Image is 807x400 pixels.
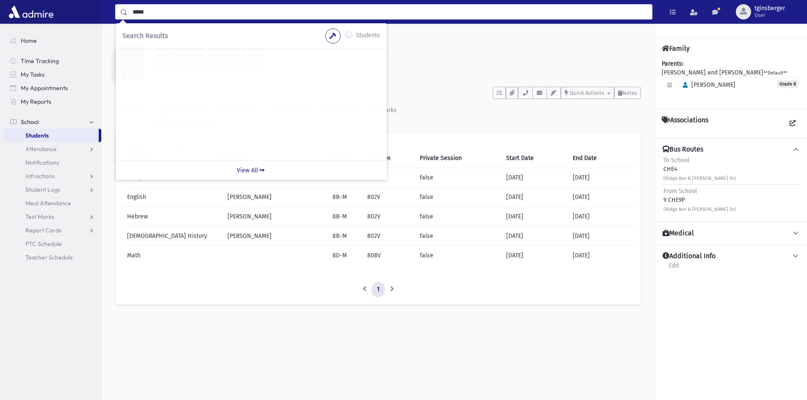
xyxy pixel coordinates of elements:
[568,149,634,168] th: End Date
[3,95,101,108] a: My Reports
[663,176,736,181] small: (Ridge Ave & [PERSON_NAME] Dr)
[222,226,327,246] td: [PERSON_NAME]
[501,188,568,207] td: [DATE]
[501,207,568,226] td: [DATE]
[158,64,641,72] h6: [STREET_ADDRESS][PERSON_NAME]
[570,90,604,96] span: Quick Actions
[3,81,101,95] a: My Appointments
[327,188,362,207] td: 8B-M
[25,254,73,261] span: Teacher Schedule
[663,145,703,154] h4: Bus Routes
[327,246,362,265] td: 8D-M
[662,59,800,102] div: [PERSON_NAME] and [PERSON_NAME]
[568,168,634,188] td: [DATE]
[679,81,735,88] span: [PERSON_NAME]
[662,60,683,67] b: Parents:
[25,226,61,234] span: Report Cards
[7,3,55,20] img: AdmirePro
[3,196,101,210] a: Meal Attendance
[25,213,54,221] span: Test Marks
[3,223,101,237] a: Report Cards
[115,99,156,123] a: Activity
[415,207,501,226] td: false
[25,172,55,180] span: Infractions
[663,157,689,164] span: To School
[222,188,327,207] td: [PERSON_NAME]
[362,188,415,207] td: 802V
[362,149,415,168] th: Location
[663,207,736,212] small: (Ridge Ave & [PERSON_NAME] Dr)
[122,207,222,226] td: Hebrew
[25,159,59,166] span: Notifications
[21,37,37,44] span: Home
[568,207,634,226] td: [DATE]
[3,54,101,68] a: Time Tracking
[122,32,168,40] span: Search Results
[662,116,708,131] h4: Associations
[122,226,222,246] td: [DEMOGRAPHIC_DATA] History
[663,252,715,261] h4: Additional Info
[21,118,39,126] span: School
[415,168,501,188] td: false
[116,160,387,180] a: View All
[3,156,101,169] a: Notifications
[668,261,679,276] a: Edit
[568,246,634,265] td: [DATE]
[122,246,222,265] td: Math
[415,226,501,246] td: false
[663,188,697,195] span: From School
[3,129,99,142] a: Students
[568,226,634,246] td: [DATE]
[663,156,736,182] div: CHE4
[115,34,146,46] nav: breadcrumb
[501,226,568,246] td: [DATE]
[614,87,641,99] button: Notes
[785,116,800,131] a: View all Associations
[415,188,501,207] td: false
[21,84,68,92] span: My Appointments
[25,132,49,139] span: Students
[327,207,362,226] td: 8B-M
[158,46,641,61] h1: [PERSON_NAME] (8)
[663,229,694,238] h4: Medical
[222,207,327,226] td: [PERSON_NAME]
[362,207,415,226] td: 802V
[21,71,44,78] span: My Tasks
[662,44,690,52] h4: Family
[3,34,101,47] a: Home
[3,68,101,81] a: My Tasks
[25,199,71,207] span: Meal Attendance
[21,57,59,65] span: Time Tracking
[21,98,51,105] span: My Reports
[362,226,415,246] td: 802V
[777,80,799,88] span: Grade 8
[362,246,415,265] td: 808V
[372,282,385,297] a: 1
[128,4,652,19] input: Search
[754,12,785,19] span: User
[3,115,101,129] a: School
[501,168,568,188] td: [DATE]
[115,35,146,42] a: Students
[662,145,800,154] button: Bus Routes
[754,5,785,12] span: tginsberger
[561,87,614,99] button: Quick Actions
[3,210,101,223] a: Test Marks
[3,251,101,264] a: Teacher Schedule
[501,246,568,265] td: [DATE]
[501,149,568,168] th: Start Date
[415,246,501,265] td: false
[662,252,800,261] button: Additional Info
[568,188,634,207] td: [DATE]
[25,145,57,153] span: Attendance
[3,237,101,251] a: PTC Schedule
[662,229,800,238] button: Medical
[3,142,101,156] a: Attendance
[25,240,62,248] span: PTC Schedule
[3,183,101,196] a: Student Logs
[622,90,637,96] span: Notes
[379,107,397,114] div: Marks
[356,31,380,41] label: Students
[3,169,101,183] a: Infractions
[415,149,501,168] th: Private Session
